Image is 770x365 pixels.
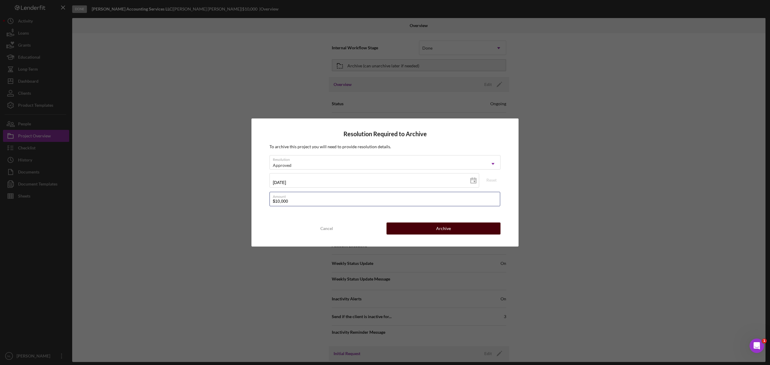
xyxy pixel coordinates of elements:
label: Amount [273,192,500,199]
button: Cancel [269,222,383,235]
iframe: Intercom live chat [750,339,764,353]
span: 1 [762,339,767,343]
div: Cancel [320,222,333,235]
button: Archive [387,222,500,235]
div: Archive [436,222,451,235]
h4: Resolution Required to Archive [269,130,500,137]
p: To archive this project you will need to provide resolution details. [269,143,500,150]
div: Approved [273,163,291,168]
button: Reset [482,176,500,185]
div: Reset [486,176,497,185]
